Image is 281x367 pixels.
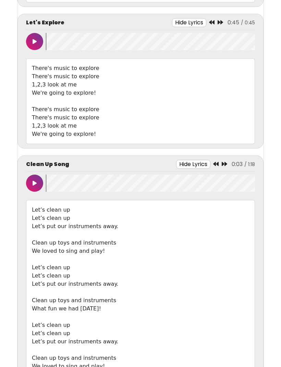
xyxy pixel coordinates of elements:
[176,160,210,169] button: Hide Lyrics
[228,19,239,26] span: 0:45
[241,19,255,26] span: / 0:45
[26,58,255,144] div: There's music to explore There's music to explore 1,2,3 look at me We're going to explore! There'...
[26,19,64,27] p: Let's Explore
[244,161,255,168] span: / 1:18
[26,160,69,168] p: Clean Up Song
[172,18,206,27] button: Hide Lyrics
[232,160,243,168] span: 0:03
